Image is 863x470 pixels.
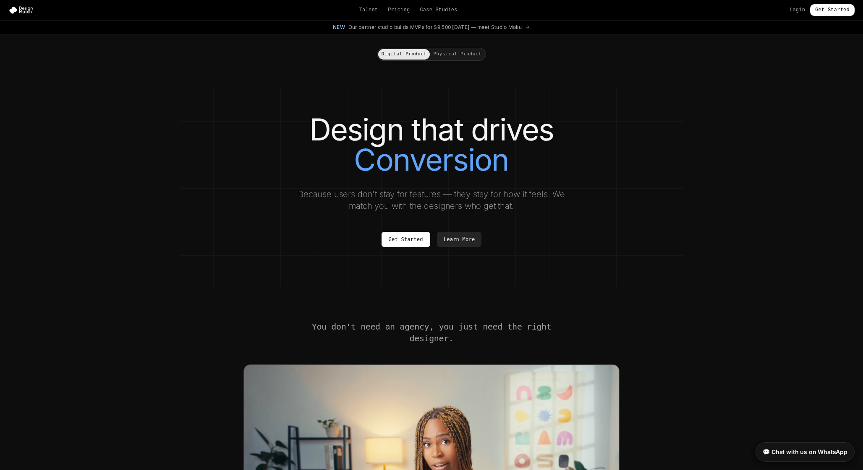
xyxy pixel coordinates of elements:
[437,232,482,247] a: Learn More
[756,442,855,462] a: 💬 Chat with us on WhatsApp
[8,6,37,14] img: Design Match
[790,7,805,13] a: Login
[810,4,855,16] a: Get Started
[430,49,485,60] button: Physical Product
[196,114,667,175] h1: Design that drives
[348,24,522,31] span: Our partner studio builds MVPs for $9,500 [DATE] — meet Studio Moku
[311,321,552,344] h2: You don't need an agency, you just need the right designer.
[378,49,430,60] button: Digital Product
[290,188,573,212] p: Because users don't stay for features — they stay for how it feels. We match you with the designe...
[420,7,457,13] a: Case Studies
[382,232,430,247] a: Get Started
[388,7,410,13] a: Pricing
[354,145,509,175] span: Conversion
[333,24,345,31] span: New
[359,7,378,13] a: Talent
